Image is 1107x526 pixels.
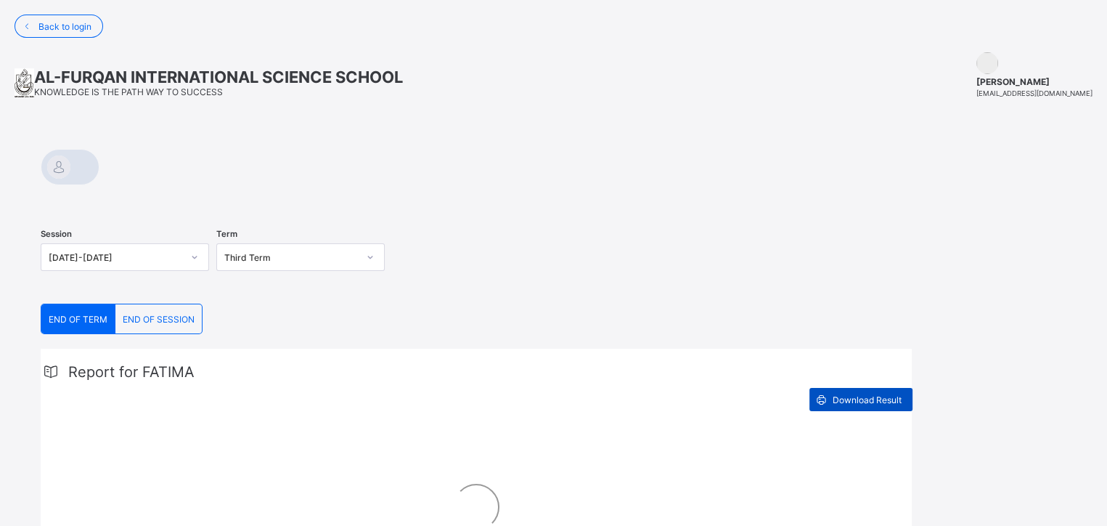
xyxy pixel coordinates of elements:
[224,252,358,263] div: Third Term
[123,314,195,325] span: END OF SESSION
[38,21,91,32] span: Back to login
[49,314,107,325] span: END OF TERM
[976,76,1092,87] span: [PERSON_NAME]
[34,68,403,86] span: AL-FURQAN INTERNATIONAL SCIENCE SCHOOL
[976,89,1092,97] span: [EMAIL_ADDRESS][DOMAIN_NAME]
[216,229,237,239] span: Term
[15,68,34,97] img: School logo
[68,363,195,381] span: Report for FATIMA
[34,86,223,97] span: KNOWLEDGE IS THE PATH WAY TO SUCCESS
[49,252,182,263] div: [DATE]-[DATE]
[41,229,72,239] span: Session
[833,394,902,405] span: Download Result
